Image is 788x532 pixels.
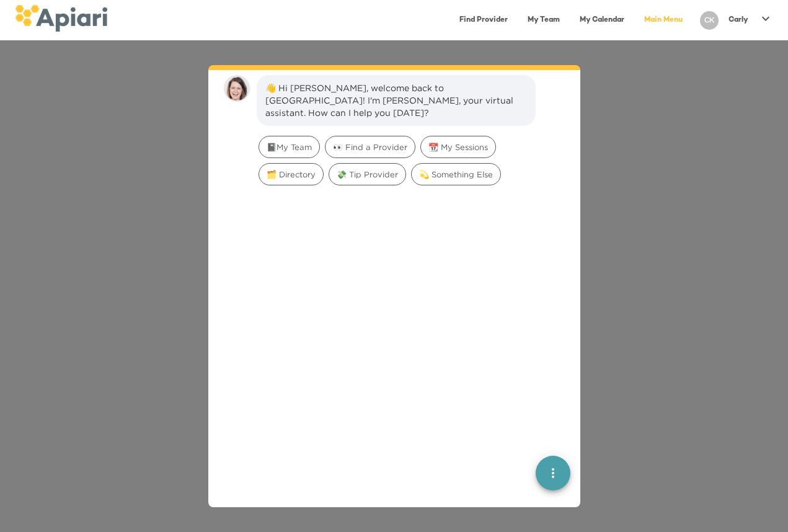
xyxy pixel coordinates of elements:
[329,163,406,185] div: 💸 Tip Provider
[259,169,323,180] span: 🗂️ Directory
[420,136,496,158] div: 📆 My Sessions
[700,11,719,30] div: CK
[329,169,405,180] span: 💸 Tip Provider
[223,75,250,102] img: amy.37686e0395c82528988e.png
[421,141,495,153] span: 📆 My Sessions
[452,7,515,33] a: Find Provider
[15,5,107,32] img: logo
[520,7,567,33] a: My Team
[259,163,324,185] div: 🗂️ Directory
[572,7,632,33] a: My Calendar
[728,15,748,25] p: Carly
[259,136,320,158] div: 📓My Team
[536,455,570,490] button: quick menu
[259,141,319,153] span: 📓My Team
[637,7,690,33] a: Main Menu
[325,141,415,153] span: 👀 Find a Provider
[265,82,527,119] div: 👋 Hi [PERSON_NAME], welcome back to [GEOGRAPHIC_DATA]! I'm [PERSON_NAME], your virtual assistant....
[325,136,415,158] div: 👀 Find a Provider
[411,163,501,185] div: 💫 Something Else
[412,169,500,180] span: 💫 Something Else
